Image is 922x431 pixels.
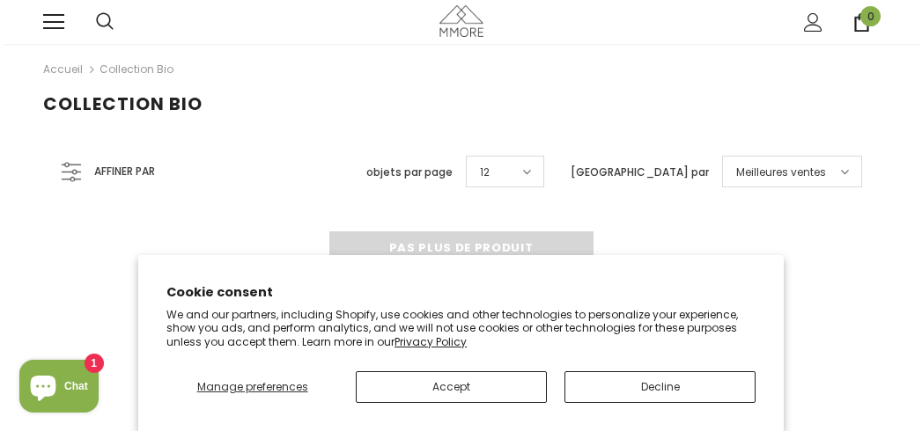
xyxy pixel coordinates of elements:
[166,371,338,403] button: Manage preferences
[94,162,155,181] span: Affiner par
[43,59,83,80] a: Accueil
[166,283,756,302] h2: Cookie consent
[860,6,881,26] span: 0
[564,371,756,403] button: Decline
[166,308,756,349] p: We and our partners, including Shopify, use cookies and other technologies to personalize your ex...
[480,164,490,181] span: 12
[356,371,547,403] button: Accept
[571,164,709,181] label: [GEOGRAPHIC_DATA] par
[366,164,453,181] label: objets par page
[43,91,203,116] span: Collection Bio
[14,360,104,417] inbox-online-store-chat: Shopify online store chat
[736,164,826,181] span: Meilleures ventes
[395,334,467,349] a: Privacy Policy
[100,62,173,77] a: Collection Bio
[852,13,871,32] a: 0
[197,379,308,394] span: Manage preferences
[439,5,483,36] img: Cas MMORE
